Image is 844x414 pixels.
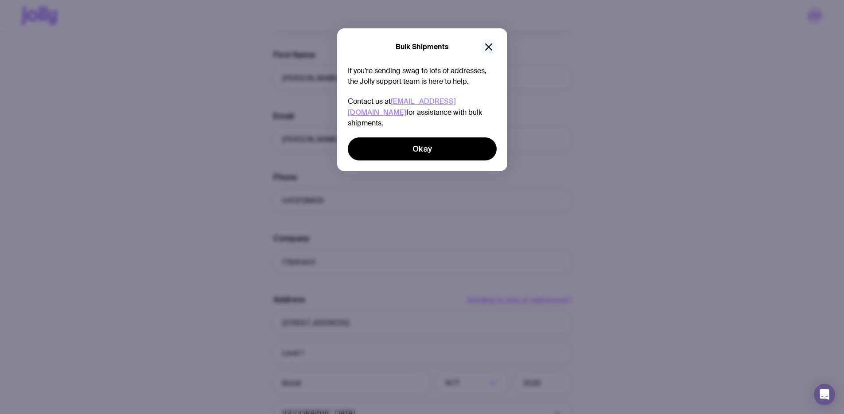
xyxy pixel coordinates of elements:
[814,384,835,405] div: Open Intercom Messenger
[348,66,497,87] p: If you’re sending swag to lots of addresses, the Jolly support team is here to help.
[396,43,448,51] h5: Bulk Shipments
[348,96,497,129] p: Contact us at for assistance with bulk shipments.
[348,137,497,160] button: Okay
[348,97,456,116] a: [EMAIL_ADDRESS][DOMAIN_NAME]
